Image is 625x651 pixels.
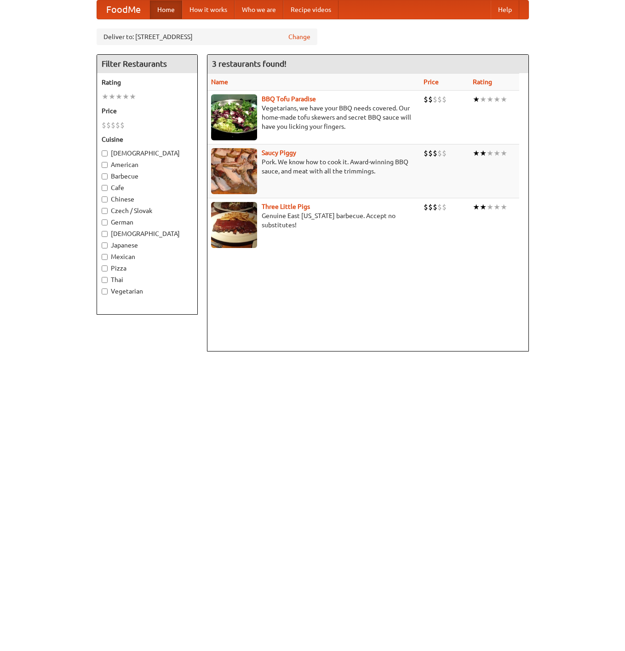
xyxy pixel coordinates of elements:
label: Czech / Slovak [102,206,193,215]
div: Deliver to: [STREET_ADDRESS] [97,29,317,45]
p: Genuine East [US_STATE] barbecue. Accept no substitutes! [211,211,416,230]
li: $ [424,202,428,212]
li: $ [428,94,433,104]
a: Price [424,78,439,86]
p: Pork. We know how to cook it. Award-winning BBQ sauce, and meat with all the trimmings. [211,157,416,176]
h4: Filter Restaurants [97,55,197,73]
ng-pluralize: 3 restaurants found! [212,59,287,68]
h5: Price [102,106,193,115]
img: littlepigs.jpg [211,202,257,248]
label: Vegetarian [102,287,193,296]
li: $ [111,120,115,130]
li: $ [106,120,111,130]
li: ★ [493,148,500,158]
li: ★ [473,94,480,104]
input: American [102,162,108,168]
a: Three Little Pigs [262,203,310,210]
input: [DEMOGRAPHIC_DATA] [102,150,108,156]
input: Czech / Slovak [102,208,108,214]
label: Cafe [102,183,193,192]
li: ★ [487,148,493,158]
img: saucy.jpg [211,148,257,194]
li: ★ [480,148,487,158]
li: ★ [473,148,480,158]
li: $ [424,94,428,104]
a: BBQ Tofu Paradise [262,95,316,103]
li: $ [442,148,447,158]
li: $ [437,148,442,158]
li: $ [428,202,433,212]
li: $ [433,94,437,104]
li: ★ [129,92,136,102]
li: $ [428,148,433,158]
li: ★ [480,202,487,212]
li: $ [120,120,125,130]
a: Saucy Piggy [262,149,296,156]
p: Vegetarians, we have your BBQ needs covered. Our home-made tofu skewers and secret BBQ sauce will... [211,104,416,131]
input: Vegetarian [102,288,108,294]
input: Barbecue [102,173,108,179]
a: Who we are [235,0,283,19]
input: Mexican [102,254,108,260]
a: Change [288,32,310,41]
li: ★ [109,92,115,102]
label: Thai [102,275,193,284]
li: ★ [500,202,507,212]
a: FoodMe [97,0,150,19]
a: Home [150,0,182,19]
li: ★ [493,94,500,104]
input: Cafe [102,185,108,191]
li: $ [437,94,442,104]
li: $ [433,148,437,158]
label: Pizza [102,264,193,273]
li: ★ [487,94,493,104]
label: [DEMOGRAPHIC_DATA] [102,229,193,238]
label: Japanese [102,241,193,250]
li: ★ [115,92,122,102]
li: ★ [493,202,500,212]
li: ★ [487,202,493,212]
li: $ [442,202,447,212]
li: $ [115,120,120,130]
li: $ [442,94,447,104]
input: Pizza [102,265,108,271]
li: $ [437,202,442,212]
label: [DEMOGRAPHIC_DATA] [102,149,193,158]
li: ★ [500,94,507,104]
label: German [102,218,193,227]
input: Japanese [102,242,108,248]
li: $ [424,148,428,158]
li: ★ [473,202,480,212]
li: $ [102,120,106,130]
input: [DEMOGRAPHIC_DATA] [102,231,108,237]
a: How it works [182,0,235,19]
li: $ [433,202,437,212]
h5: Rating [102,78,193,87]
label: Chinese [102,195,193,204]
a: Name [211,78,228,86]
label: American [102,160,193,169]
img: tofuparadise.jpg [211,94,257,140]
li: ★ [102,92,109,102]
input: Thai [102,277,108,283]
label: Mexican [102,252,193,261]
input: German [102,219,108,225]
input: Chinese [102,196,108,202]
li: ★ [122,92,129,102]
a: Help [491,0,519,19]
li: ★ [480,94,487,104]
a: Recipe videos [283,0,338,19]
li: ★ [500,148,507,158]
h5: Cuisine [102,135,193,144]
a: Rating [473,78,492,86]
label: Barbecue [102,172,193,181]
